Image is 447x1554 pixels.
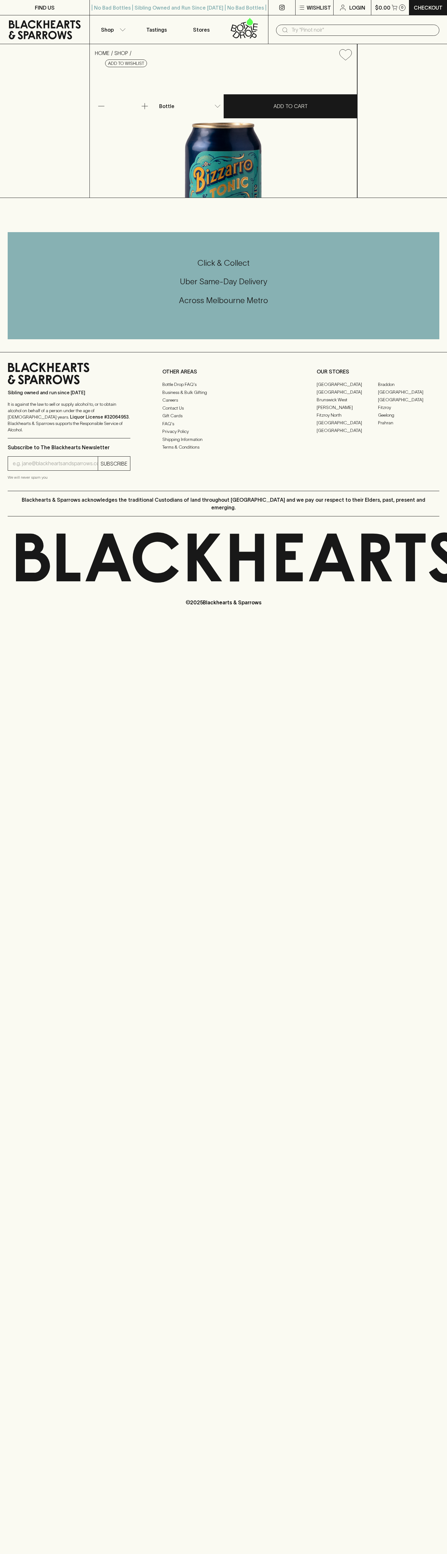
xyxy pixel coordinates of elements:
h5: Click & Collect [8,258,439,268]
button: Add to wishlist [337,47,354,63]
a: FAQ's [162,420,285,428]
a: Shipping Information [162,436,285,443]
a: Privacy Policy [162,428,285,436]
p: ADD TO CART [274,102,308,110]
p: Subscribe to The Blackhearts Newsletter [8,443,130,451]
p: Sibling owned and run since [DATE] [8,389,130,396]
a: [GEOGRAPHIC_DATA] [317,381,378,388]
p: Shop [101,26,114,34]
p: It is against the law to sell or supply alcohol to, or to obtain alcohol on behalf of a person un... [8,401,130,433]
a: Fitzroy North [317,411,378,419]
p: SUBSCRIBE [101,460,127,467]
a: Business & Bulk Gifting [162,388,285,396]
h5: Across Melbourne Metro [8,295,439,306]
a: Bottle Drop FAQ's [162,381,285,388]
button: Add to wishlist [105,59,147,67]
a: [GEOGRAPHIC_DATA] [378,396,439,404]
div: Bottle [157,100,223,113]
p: Bottle [159,102,174,110]
p: $0.00 [375,4,390,12]
a: [GEOGRAPHIC_DATA] [317,427,378,434]
a: Fitzroy [378,404,439,411]
button: SUBSCRIBE [98,457,130,470]
a: [GEOGRAPHIC_DATA] [378,388,439,396]
a: Stores [179,15,224,44]
input: Try "Pinot noir" [291,25,434,35]
a: Terms & Conditions [162,443,285,451]
a: [GEOGRAPHIC_DATA] [317,388,378,396]
a: [GEOGRAPHIC_DATA] [317,419,378,427]
a: SHOP [114,50,128,56]
button: Shop [90,15,135,44]
a: Tastings [134,15,179,44]
h5: Uber Same-Day Delivery [8,276,439,287]
p: Wishlist [307,4,331,12]
a: Careers [162,396,285,404]
div: Call to action block [8,232,439,339]
input: e.g. jane@blackheartsandsparrows.com.au [13,459,98,469]
p: OUR STORES [317,368,439,375]
img: 36960.png [90,66,357,198]
p: Stores [193,26,210,34]
p: Blackhearts & Sparrows acknowledges the traditional Custodians of land throughout [GEOGRAPHIC_DAT... [12,496,435,511]
p: 0 [401,6,404,9]
a: Prahran [378,419,439,427]
strong: Liquor License #32064953 [70,414,129,420]
p: Tastings [146,26,167,34]
a: HOME [95,50,110,56]
a: Gift Cards [162,412,285,420]
p: Login [349,4,365,12]
p: FIND US [35,4,55,12]
a: Brunswick West [317,396,378,404]
a: Contact Us [162,404,285,412]
p: OTHER AREAS [162,368,285,375]
a: Geelong [378,411,439,419]
a: Braddon [378,381,439,388]
button: ADD TO CART [224,94,357,118]
a: [PERSON_NAME] [317,404,378,411]
p: We will never spam you [8,474,130,481]
p: Checkout [414,4,443,12]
